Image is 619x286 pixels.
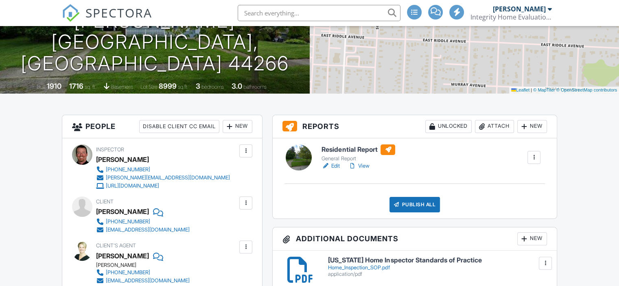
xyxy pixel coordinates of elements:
div: [PERSON_NAME] [96,205,149,218]
span: basement [111,84,133,90]
div: Home_Inspection_SOP.pdf [328,264,547,271]
a: Residential Report General Report [322,144,395,162]
span: Built [37,84,46,90]
div: [PERSON_NAME][EMAIL_ADDRESS][DOMAIN_NAME] [106,175,230,181]
h6: [US_STATE] Home Inspector Standards of Practice [328,257,547,264]
div: Disable Client CC Email [139,120,219,133]
div: [PERSON_NAME] [96,153,149,166]
div: [PHONE_NUMBER] [106,166,150,173]
div: Attach [475,120,514,133]
span: | [531,87,532,92]
span: Client's Agent [96,242,136,249]
div: [EMAIL_ADDRESS][DOMAIN_NAME] [106,277,190,284]
h6: Residential Report [322,144,395,155]
div: [PHONE_NUMBER] [106,269,150,276]
img: The Best Home Inspection Software - Spectora [62,4,80,22]
span: bedrooms [201,84,224,90]
div: [PERSON_NAME] [96,262,196,269]
a: SPECTORA [62,11,152,28]
a: [PHONE_NUMBER] [96,166,230,174]
a: [PERSON_NAME][EMAIL_ADDRESS][DOMAIN_NAME] [96,174,230,182]
a: © MapTiler [533,87,555,92]
a: Edit [322,162,340,170]
div: 3.0 [232,82,242,90]
a: [URL][DOMAIN_NAME] [96,182,230,190]
div: General Report [322,155,395,162]
div: Unlocked [425,120,472,133]
a: [US_STATE] Home Inspector Standards of Practice Home_Inspection_SOP.pdf application/pdf [328,257,547,277]
div: 1910 [47,82,61,90]
span: sq.ft. [178,84,188,90]
div: [PERSON_NAME] [493,5,546,13]
div: 8999 [159,82,177,90]
div: [EMAIL_ADDRESS][DOMAIN_NAME] [106,227,190,233]
a: [PHONE_NUMBER] [96,218,190,226]
span: Lot Size [140,84,157,90]
a: [EMAIL_ADDRESS][DOMAIN_NAME] [96,226,190,234]
a: © OpenStreetMap contributors [556,87,617,92]
h3: People [62,115,262,138]
h3: Additional Documents [273,227,557,251]
span: Inspector [96,146,124,153]
div: application/pdf [328,271,547,277]
div: New [223,120,252,133]
div: Publish All [389,197,440,212]
div: Integrity Home Evaluation Services [470,13,552,21]
a: Leaflet [511,87,529,92]
span: sq. ft. [85,84,96,90]
div: [PHONE_NUMBER] [106,218,150,225]
div: 1716 [69,82,83,90]
a: [EMAIL_ADDRESS][DOMAIN_NAME] [96,277,190,285]
div: New [517,120,547,133]
a: View [348,162,369,170]
a: [PHONE_NUMBER] [96,269,190,277]
span: Client [96,199,114,205]
span: bathrooms [243,84,267,90]
div: 3 [196,82,200,90]
a: [PERSON_NAME] [96,250,149,262]
h3: Reports [273,115,557,138]
input: Search everything... [238,5,400,21]
div: [URL][DOMAIN_NAME] [106,183,159,189]
span: SPECTORA [85,4,152,21]
div: New [517,232,547,245]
